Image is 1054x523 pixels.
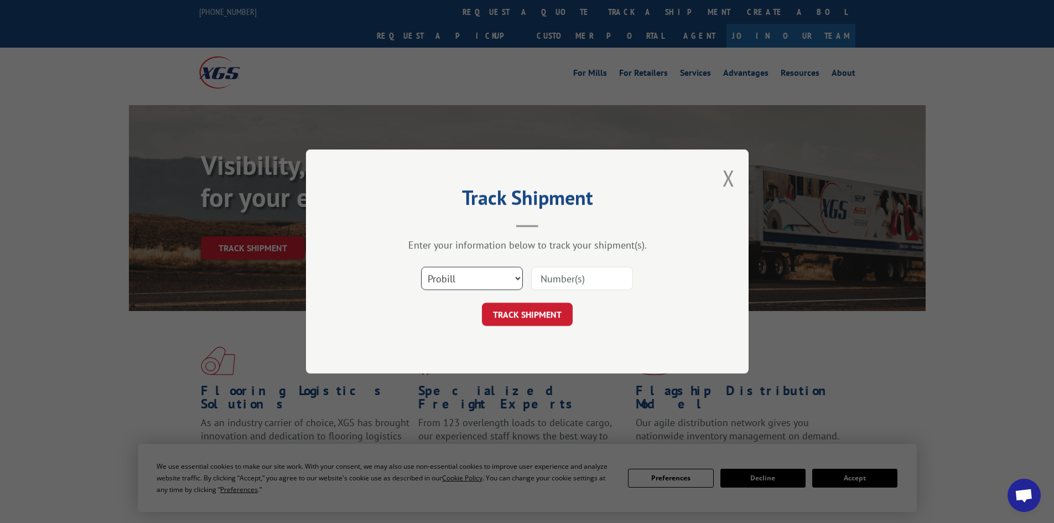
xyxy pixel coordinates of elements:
input: Number(s) [531,267,633,290]
button: Close modal [723,163,735,193]
div: Open chat [1008,479,1041,512]
h2: Track Shipment [361,190,693,211]
button: TRACK SHIPMENT [482,303,573,326]
div: Enter your information below to track your shipment(s). [361,239,693,251]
